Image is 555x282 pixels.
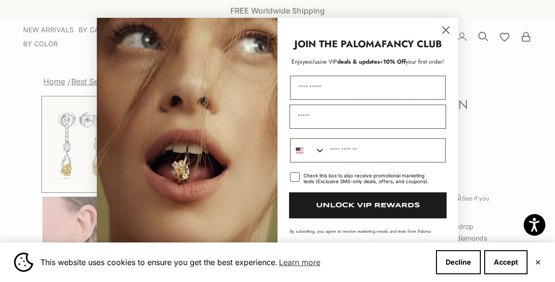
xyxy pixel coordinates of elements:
[291,57,305,66] span: Enjoy
[277,255,322,269] a: Learn more
[291,139,325,162] button: Search Countries
[289,192,447,218] button: UNLOCK VIP REWARDS
[14,253,33,272] img: Cookie banner
[484,250,528,274] button: Accept
[305,57,337,66] span: exclusive VIP
[296,147,304,154] img: United States
[290,228,446,250] p: By submitting, you agree to receive marketing emails and texts from Paloma Diamonds. Msg rates ma...
[40,255,428,269] span: This website uses cookies to ensure you get the best experience.
[535,259,541,265] button: Close
[290,105,446,129] input: Email
[294,37,382,51] strong: JOIN THE PALOMA
[97,18,277,265] img: Loading...
[436,250,481,274] button: Decline
[382,37,442,51] strong: FANCY CLUB
[380,57,444,66] span: + your first order!
[305,57,380,66] span: deals & updates
[304,173,434,184] div: Check this box to also receive promotional marketing texts (Exclusive SMS-only deals, offers, and...
[325,139,445,162] input: Phone Number
[290,76,446,100] input: First Name
[383,57,406,66] span: 10% Off
[437,22,454,39] button: Close dialog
